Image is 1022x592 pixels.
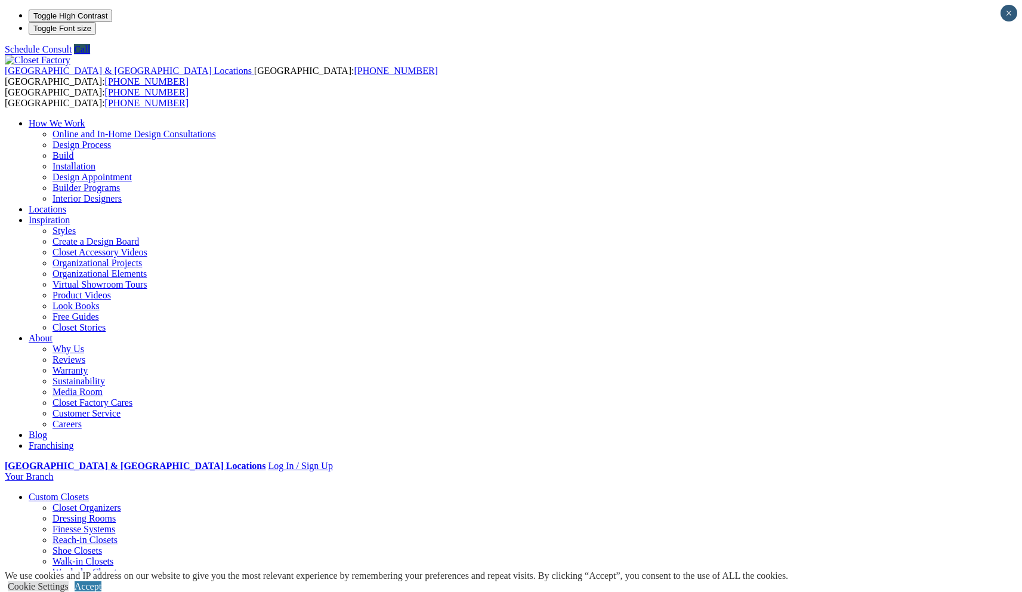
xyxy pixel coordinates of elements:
a: Call [74,44,90,54]
a: Free Guides [53,312,99,322]
a: Why Us [53,344,84,354]
a: Accept [75,581,101,591]
a: Custom Closets [29,492,89,502]
a: Product Videos [53,290,111,300]
a: Closet Accessory Videos [53,247,147,257]
a: Virtual Showroom Tours [53,279,147,289]
span: Toggle Font size [33,24,91,33]
a: [PHONE_NUMBER] [105,76,189,87]
a: [PHONE_NUMBER] [105,98,189,108]
a: [PHONE_NUMBER] [354,66,437,76]
a: Inspiration [29,215,70,225]
a: Shoe Closets [53,545,102,556]
a: [GEOGRAPHIC_DATA] & [GEOGRAPHIC_DATA] Locations [5,461,265,471]
a: Builder Programs [53,183,120,193]
a: Closet Stories [53,322,106,332]
a: Careers [53,419,82,429]
button: Toggle Font size [29,22,96,35]
span: [GEOGRAPHIC_DATA]: [GEOGRAPHIC_DATA]: [5,87,189,108]
a: Walk-in Closets [53,556,113,566]
a: Design Process [53,140,111,150]
a: Interior Designers [53,193,122,203]
a: Reach-in Closets [53,535,118,545]
a: Reviews [53,354,85,365]
a: Installation [53,161,95,171]
a: Wardrobe Closets [53,567,121,577]
a: Cookie Settings [8,581,69,591]
a: Organizational Elements [53,269,147,279]
a: Design Appointment [53,172,132,182]
a: Locations [29,204,66,214]
button: Toggle High Contrast [29,10,112,22]
a: Schedule Consult [5,44,72,54]
a: Styles [53,226,76,236]
a: Your Branch [5,471,53,482]
a: Closet Factory Cares [53,397,132,408]
a: How We Work [29,118,85,128]
a: Warranty [53,365,88,375]
a: [GEOGRAPHIC_DATA] & [GEOGRAPHIC_DATA] Locations [5,66,254,76]
a: Sustainability [53,376,105,386]
span: [GEOGRAPHIC_DATA]: [GEOGRAPHIC_DATA]: [5,66,438,87]
button: Close [1001,5,1017,21]
a: [PHONE_NUMBER] [105,87,189,97]
a: Franchising [29,440,74,451]
a: Closet Organizers [53,502,121,513]
a: Online and In-Home Design Consultations [53,129,216,139]
a: Build [53,150,74,161]
a: About [29,333,53,343]
a: Finesse Systems [53,524,115,534]
div: We use cookies and IP address on our website to give you the most relevant experience by remember... [5,571,788,581]
a: Create a Design Board [53,236,139,246]
img: Closet Factory [5,55,70,66]
span: Toggle High Contrast [33,11,107,20]
a: Organizational Projects [53,258,142,268]
a: Media Room [53,387,103,397]
a: Dressing Rooms [53,513,116,523]
a: Log In / Sign Up [268,461,332,471]
a: Customer Service [53,408,121,418]
a: Blog [29,430,47,440]
span: [GEOGRAPHIC_DATA] & [GEOGRAPHIC_DATA] Locations [5,66,252,76]
a: Look Books [53,301,100,311]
